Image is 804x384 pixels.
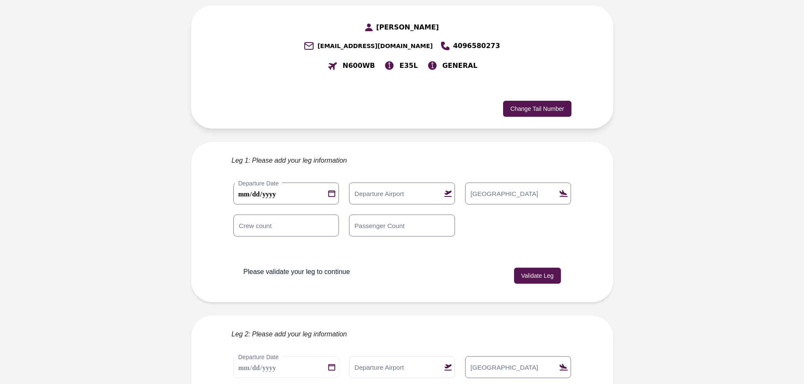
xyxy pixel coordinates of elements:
[351,363,408,372] label: Departure Airport
[503,101,571,117] button: Change Tail Number
[252,329,347,339] span: Please add your leg information
[514,268,561,284] button: Validate Leg
[343,61,375,71] span: N600WB
[453,41,500,51] span: 4096580273
[351,189,408,198] label: Departure Airport
[232,156,250,166] span: Leg 1:
[399,61,417,71] span: E35L
[351,221,409,230] label: Passenger Count
[442,61,477,71] span: GENERAL
[376,22,439,32] span: [PERSON_NAME]
[235,353,282,361] label: Departure Date
[317,42,433,50] span: [EMAIL_ADDRESS][DOMAIN_NAME]
[232,329,250,339] span: Leg 2:
[252,156,347,166] span: Please add your leg information
[235,179,282,188] label: Departure Date
[467,189,542,198] label: [GEOGRAPHIC_DATA]
[244,267,350,277] p: Please validate your leg to continue
[467,363,542,372] label: [GEOGRAPHIC_DATA]
[235,221,275,230] label: Crew count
